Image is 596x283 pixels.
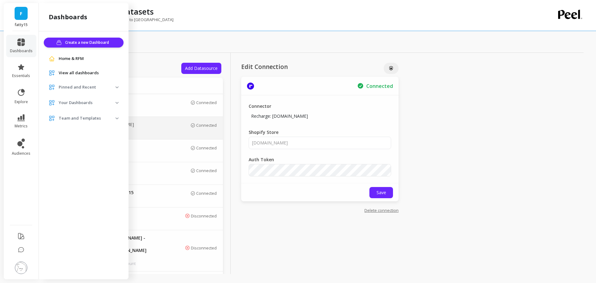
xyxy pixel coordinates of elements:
button: Add Datasource [181,63,221,74]
p: Recharge: [DOMAIN_NAME] [249,111,310,122]
img: down caret icon [115,102,119,104]
p: Secured Connection to Recharge: fatty15.myshopify.com [366,83,393,89]
img: navigation item icon [49,70,55,76]
span: Create a new Dashboard [65,39,111,46]
img: navigation item icon [49,115,55,121]
p: Disconnected [191,213,217,218]
p: Disconnected [191,245,217,250]
img: navigation item icon [49,100,55,106]
span: audiences [12,151,30,156]
img: down caret icon [115,86,119,88]
img: navigation item icon [49,56,55,62]
img: api.recharge.svg [247,82,254,90]
button: Save [369,187,393,198]
h2: dashboards [49,13,87,21]
span: Save [377,189,386,195]
label: Auth Token [249,157,283,163]
span: metrics [15,124,28,129]
p: Connected [196,100,217,105]
p: Connected [196,168,217,173]
img: navigation item icon [49,84,55,90]
a: Delete connection [364,208,399,213]
span: dashboards [10,48,33,53]
span: Add Datasource [185,65,218,71]
label: Shopify Store [249,129,283,135]
p: Connected [196,123,217,128]
p: Connected [196,191,217,196]
p: Connected [196,145,217,150]
span: explore [15,99,28,104]
span: F [20,10,22,17]
p: Edit Connection [241,63,351,71]
a: View all dashboards [59,70,119,76]
input: store.myshopify.com [249,137,391,149]
span: View all dashboards [59,70,99,76]
span: essentials [12,73,30,78]
p: fatty15 [10,22,33,27]
p: Pinned and Recent [59,84,115,90]
img: profile picture [15,262,27,274]
p: Connector [249,103,271,109]
span: Home & RFM [59,56,84,62]
p: Team and Templates [59,115,115,121]
button: Create a new Dashboard [44,38,124,48]
p: Your Dashboards [59,100,115,106]
img: down caret icon [115,117,119,119]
